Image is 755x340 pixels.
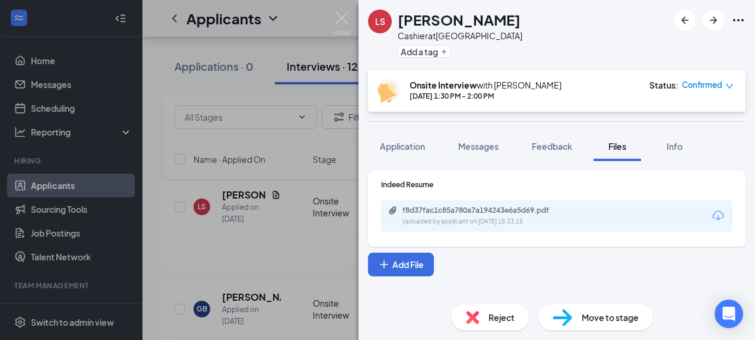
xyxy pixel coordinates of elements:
[649,79,678,91] div: Status :
[682,79,722,91] span: Confirmed
[402,217,580,226] div: Uploaded by applicant on [DATE] 15:33:15
[378,259,390,270] svg: Plus
[608,141,626,152] span: Files
[368,253,434,276] button: Add FilePlus
[398,45,451,58] button: PlusAdd a tag
[458,141,499,152] span: Messages
[410,80,477,90] b: Onsite Interview
[388,206,398,215] svg: Paperclip
[388,206,580,226] a: Paperclipf8d37fac1c85a780a7a194243e6a5d69.pdfUploaded by applicant on [DATE] 15:33:15
[711,209,725,223] svg: Download
[410,79,562,91] div: with [PERSON_NAME]
[381,180,732,190] div: Indeed Resume
[582,311,639,324] span: Move to stage
[398,10,521,30] h1: [PERSON_NAME]
[725,82,734,90] span: down
[706,13,721,27] svg: ArrowRight
[715,300,743,328] div: Open Intercom Messenger
[488,311,515,324] span: Reject
[440,48,448,55] svg: Plus
[375,15,385,27] div: LS
[731,13,746,27] svg: Ellipses
[398,30,522,42] div: Cashier at [GEOGRAPHIC_DATA]
[410,91,562,101] div: [DATE] 1:30 PM - 2:00 PM
[532,141,572,152] span: Feedback
[402,206,569,215] div: f8d37fac1c85a780a7a194243e6a5d69.pdf
[380,141,425,152] span: Application
[703,10,724,31] button: ArrowRight
[674,10,696,31] button: ArrowLeftNew
[678,13,692,27] svg: ArrowLeftNew
[667,141,683,152] span: Info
